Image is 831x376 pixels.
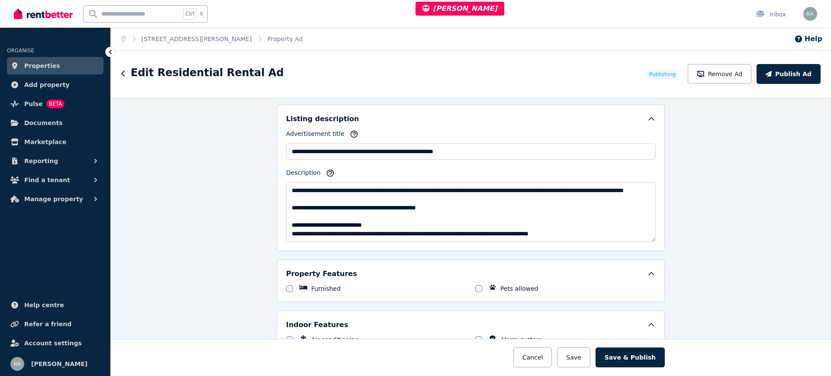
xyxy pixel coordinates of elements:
span: [PERSON_NAME] [422,4,497,13]
span: Reporting [24,156,58,166]
span: Help centre [24,300,64,310]
button: Remove Ad [688,64,751,84]
a: [STREET_ADDRESS][PERSON_NAME] [142,35,252,42]
button: Cancel [513,347,552,367]
span: Pulse [24,99,43,109]
a: PulseBETA [7,95,103,112]
h5: Property Features [286,269,357,279]
span: Find a tenant [24,175,70,185]
span: Account settings [24,338,82,348]
h1: Edit Residential Rental Ad [131,66,284,80]
a: Marketplace [7,133,103,151]
a: Add property [7,76,103,93]
span: Refer a friend [24,319,71,329]
nav: Breadcrumb [111,28,313,50]
span: BETA [46,100,64,108]
label: Advertisement title [286,129,345,141]
a: Properties [7,57,103,74]
span: ORGANISE [7,48,34,54]
a: Account settings [7,334,103,352]
span: Marketplace [24,137,66,147]
span: [PERSON_NAME] [31,359,87,369]
button: Save & Publish [596,347,665,367]
label: Furnished [311,284,341,293]
a: Documents [7,114,103,132]
div: Inbox [756,10,786,19]
label: Pets allowed [500,284,538,293]
label: Air conditioning [311,335,359,344]
button: Find a tenant [7,171,103,189]
button: Help [794,34,822,44]
h5: Listing description [286,114,359,124]
button: Save [557,347,590,367]
img: Rochelle Alvarez [803,7,817,21]
span: Ctrl [183,8,196,19]
span: Publishing [649,71,676,78]
span: Properties [24,61,60,71]
a: Property Ad [267,35,303,42]
span: Add property [24,80,70,90]
label: Alarm system [500,335,542,344]
img: Rochelle Alvarez [10,357,24,371]
button: Publish Ad [757,64,821,84]
span: Manage property [24,194,83,204]
span: k [200,10,203,17]
button: Reporting [7,152,103,170]
label: Description [286,168,321,180]
img: RentBetter [14,7,73,20]
span: Documents [24,118,63,128]
button: Manage property [7,190,103,208]
a: Refer a friend [7,315,103,333]
a: Help centre [7,296,103,314]
h5: Indoor Features [286,320,348,330]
